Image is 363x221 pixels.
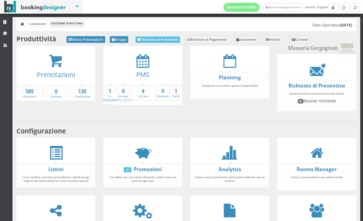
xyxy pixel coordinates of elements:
[263,3,303,12] a: Masseria Gorgognolo Admin
[185,36,230,43] a: Richieste di Pagamento
[103,88,132,102] a: 1In [GEOGRAPHIC_DATA]
[297,166,337,173] a: Rooms Manager
[234,36,259,43] a: Documenti
[263,36,282,43] a: Articoli
[50,20,84,27] li: Gestione Struttura
[28,20,48,27] a: Dashboard
[130,88,156,98] a: 4In Casa
[170,88,182,98] a: 1Partiti
[288,43,356,54] small: Masseria Gorgognolo
[117,88,130,98] a: 0Arrivati
[37,70,75,79] a: Prenotazioni
[289,82,345,89] a: Richieste di Preventivo
[280,98,353,104] h4: Nuove richieste
[134,166,162,173] a: Promozioni
[277,89,356,109] div: Gestisci le richieste di preventivo inviate dal sito
[110,36,129,43] a: Gruppi
[136,36,180,43] a: Richieste di Preventivo
[103,88,116,95] strong: 1
[16,88,43,95] strong: 585
[289,36,310,43] a: Contatti
[157,88,169,95] strong: 0
[219,74,241,81] a: Planning
[43,88,69,99] a: 0In Attesa
[157,88,169,98] a: 0Partenze
[130,88,156,95] strong: 4
[190,81,269,97] div: Visualizza le tue vendite e gestisci la disponibilità
[48,166,64,173] a: Listini
[117,88,130,95] strong: 0
[16,173,95,185] div: Crea e modifica i tuoi listini personalizzati e adattali ad ogni esigenza del cliente attraverso ...
[313,23,352,27] h5: Data Operativa:
[223,3,328,12] span: martedì, 19 agosto
[170,88,182,95] strong: 1
[43,88,69,95] strong: 0
[16,126,66,135] b: Configurazione
[136,70,150,79] a: PMS
[277,173,356,189] div: Gestisci e personalizza le tue unità di vendita
[338,43,356,54] img: 0603869b585f11eeb13b0a069e529790.png
[16,88,43,99] a: 585Preventivi
[70,88,95,95] strong: 130
[4,1,66,13] img: BookingDesigner.com
[70,88,95,99] a: 130Confermate
[103,173,182,185] div: Crea offerte per i tuoi clienti utilizzando i codici coupon da associare agli sconti
[124,167,131,172] div: 0
[190,173,269,185] div: Scarica i report di preventivi e prenotazioni elaborati sulla tua struttura
[340,22,352,28] b: [DATE]
[219,166,241,173] a: Analytics
[16,34,56,43] b: Produttività
[298,99,304,104] span: 0
[223,3,260,12] a: Gestione Profilo
[67,36,105,43] a: Elenco Prenotazioni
